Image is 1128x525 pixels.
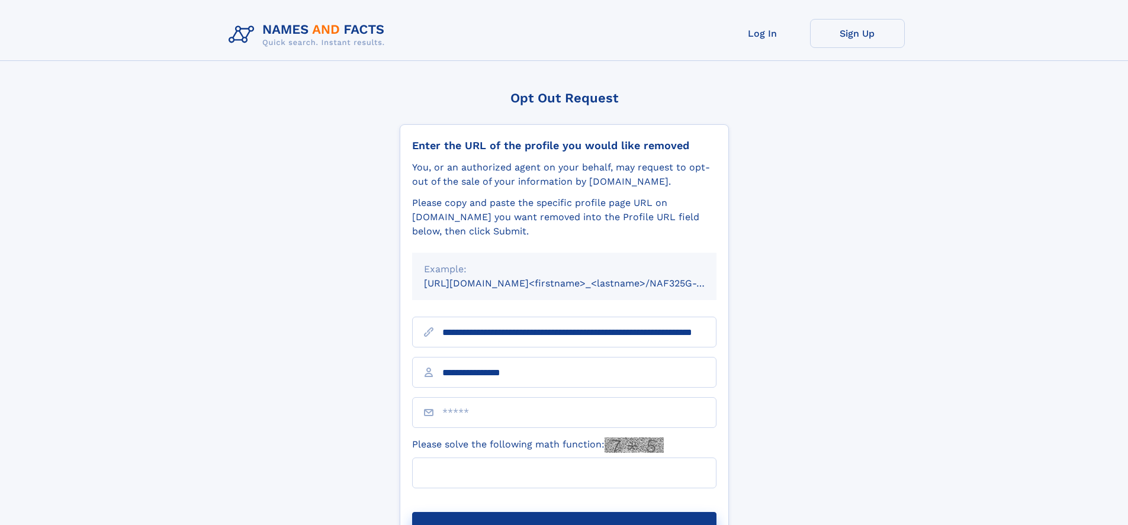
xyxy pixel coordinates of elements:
[412,196,716,239] div: Please copy and paste the specific profile page URL on [DOMAIN_NAME] you want removed into the Pr...
[412,139,716,152] div: Enter the URL of the profile you would like removed
[424,278,739,289] small: [URL][DOMAIN_NAME]<firstname>_<lastname>/NAF325G-xxxxxxxx
[810,19,905,48] a: Sign Up
[424,262,705,276] div: Example:
[400,91,729,105] div: Opt Out Request
[224,19,394,51] img: Logo Names and Facts
[715,19,810,48] a: Log In
[412,437,664,453] label: Please solve the following math function:
[412,160,716,189] div: You, or an authorized agent on your behalf, may request to opt-out of the sale of your informatio...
